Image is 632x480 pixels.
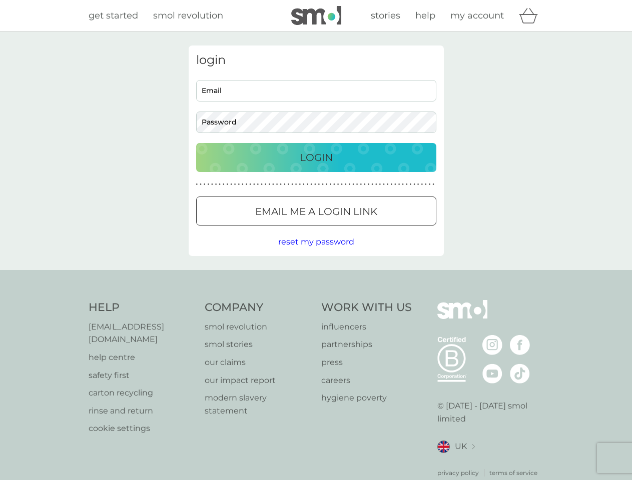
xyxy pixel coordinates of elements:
[321,320,412,333] a: influencers
[437,440,450,453] img: UK flag
[345,182,347,187] p: ●
[299,182,301,187] p: ●
[255,203,377,219] p: Email me a login link
[234,182,236,187] p: ●
[437,399,544,425] p: © [DATE] - [DATE] smol limited
[413,182,415,187] p: ●
[276,182,278,187] p: ●
[450,8,504,23] a: my account
[510,363,530,383] img: visit the smol Tiktok page
[265,182,267,187] p: ●
[291,6,341,25] img: smol
[437,468,479,477] a: privacy policy
[415,8,435,23] a: help
[322,182,324,187] p: ●
[211,182,213,187] p: ●
[337,182,339,187] p: ●
[519,5,544,25] div: basket
[349,182,351,187] p: ●
[89,351,195,364] a: help centre
[489,468,537,477] p: terms of service
[89,404,195,417] a: rinse and return
[425,182,427,187] p: ●
[356,182,358,187] p: ●
[482,335,502,355] img: visit the smol Instagram page
[205,356,311,369] a: our claims
[295,182,297,187] p: ●
[510,335,530,355] img: visit the smol Facebook page
[278,235,354,248] button: reset my password
[200,182,202,187] p: ●
[321,300,412,315] h4: Work With Us
[196,182,198,187] p: ●
[207,182,209,187] p: ●
[257,182,259,187] p: ●
[437,300,487,334] img: smol
[371,10,400,21] span: stories
[329,182,331,187] p: ●
[205,338,311,351] a: smol stories
[352,182,354,187] p: ●
[321,338,412,351] a: partnerships
[455,440,467,453] span: UK
[268,182,270,187] p: ●
[280,182,282,187] p: ●
[278,237,354,246] span: reset my password
[390,182,392,187] p: ●
[318,182,320,187] p: ●
[429,182,431,187] p: ●
[196,196,436,225] button: Email me a login link
[89,369,195,382] a: safety first
[205,320,311,333] a: smol revolution
[300,149,333,165] p: Login
[246,182,248,187] p: ●
[230,182,232,187] p: ●
[307,182,309,187] p: ●
[364,182,366,187] p: ●
[321,374,412,387] a: careers
[472,444,475,449] img: select a new location
[205,391,311,417] a: modern slavery statement
[432,182,434,187] p: ●
[371,182,373,187] p: ●
[394,182,396,187] p: ●
[379,182,381,187] p: ●
[249,182,251,187] p: ●
[321,356,412,369] a: press
[153,10,223,21] span: smol revolution
[310,182,312,187] p: ●
[383,182,385,187] p: ●
[153,8,223,23] a: smol revolution
[261,182,263,187] p: ●
[253,182,255,187] p: ●
[321,391,412,404] a: hygiene poverty
[89,8,138,23] a: get started
[387,182,389,187] p: ●
[205,374,311,387] a: our impact report
[482,363,502,383] img: visit the smol Youtube page
[341,182,343,187] p: ●
[238,182,240,187] p: ●
[402,182,404,187] p: ●
[288,182,290,187] p: ●
[89,320,195,346] p: [EMAIL_ADDRESS][DOMAIN_NAME]
[450,10,504,21] span: my account
[360,182,362,187] p: ●
[196,53,436,67] h3: login
[89,422,195,435] a: cookie settings
[333,182,335,187] p: ●
[303,182,305,187] p: ●
[205,300,311,315] h4: Company
[421,182,423,187] p: ●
